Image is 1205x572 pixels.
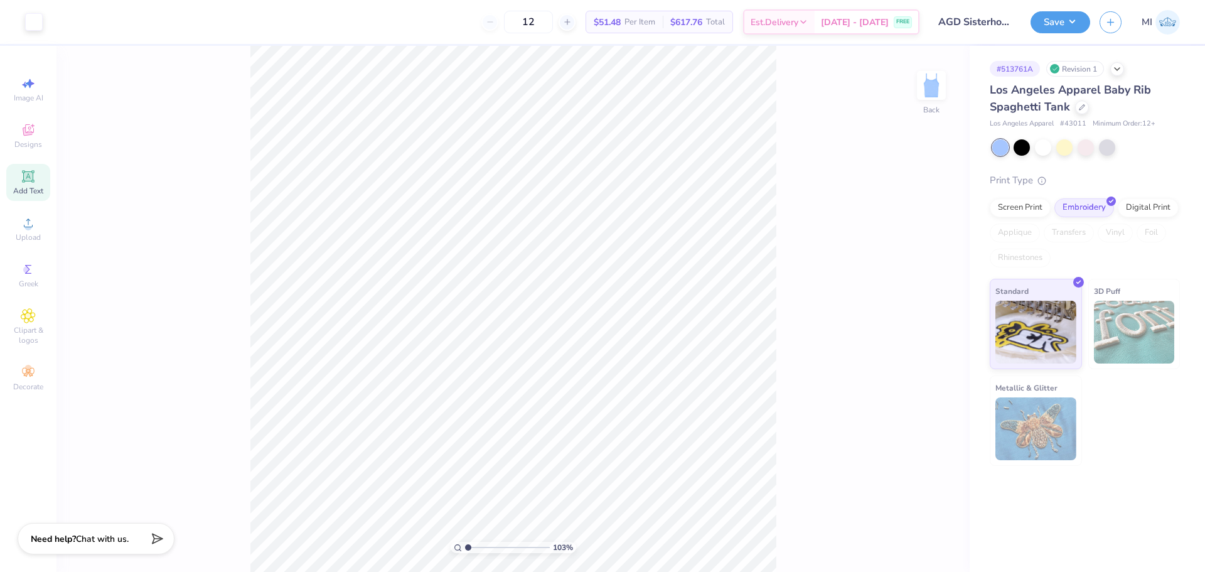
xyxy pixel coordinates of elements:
[1044,224,1094,242] div: Transfers
[1142,10,1180,35] a: MI
[919,73,944,98] img: Back
[553,542,573,553] span: 103 %
[504,11,553,33] input: – –
[1094,284,1120,298] span: 3D Puff
[1137,224,1166,242] div: Foil
[1094,301,1175,364] img: 3D Puff
[995,381,1058,394] span: Metallic & Glitter
[995,301,1076,364] img: Standard
[990,249,1051,267] div: Rhinestones
[1098,224,1133,242] div: Vinyl
[16,232,41,242] span: Upload
[995,397,1076,460] img: Metallic & Glitter
[1031,11,1090,33] button: Save
[751,16,798,29] span: Est. Delivery
[990,224,1040,242] div: Applique
[990,61,1040,77] div: # 513761A
[6,325,50,345] span: Clipart & logos
[13,382,43,392] span: Decorate
[896,18,909,26] span: FREE
[31,533,76,545] strong: Need help?
[1046,61,1104,77] div: Revision 1
[990,119,1054,129] span: Los Angeles Apparel
[1054,198,1114,217] div: Embroidery
[990,198,1051,217] div: Screen Print
[990,82,1151,114] span: Los Angeles Apparel Baby Rib Spaghetti Tank
[14,93,43,103] span: Image AI
[1060,119,1086,129] span: # 43011
[1118,198,1179,217] div: Digital Print
[821,16,889,29] span: [DATE] - [DATE]
[923,104,940,116] div: Back
[1155,10,1180,35] img: Ma. Isabella Adad
[990,173,1180,188] div: Print Type
[1142,15,1152,30] span: MI
[594,16,621,29] span: $51.48
[706,16,725,29] span: Total
[670,16,702,29] span: $617.76
[19,279,38,289] span: Greek
[14,139,42,149] span: Designs
[995,284,1029,298] span: Standard
[76,533,129,545] span: Chat with us.
[1093,119,1155,129] span: Minimum Order: 12 +
[624,16,655,29] span: Per Item
[929,9,1021,35] input: Untitled Design
[13,186,43,196] span: Add Text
